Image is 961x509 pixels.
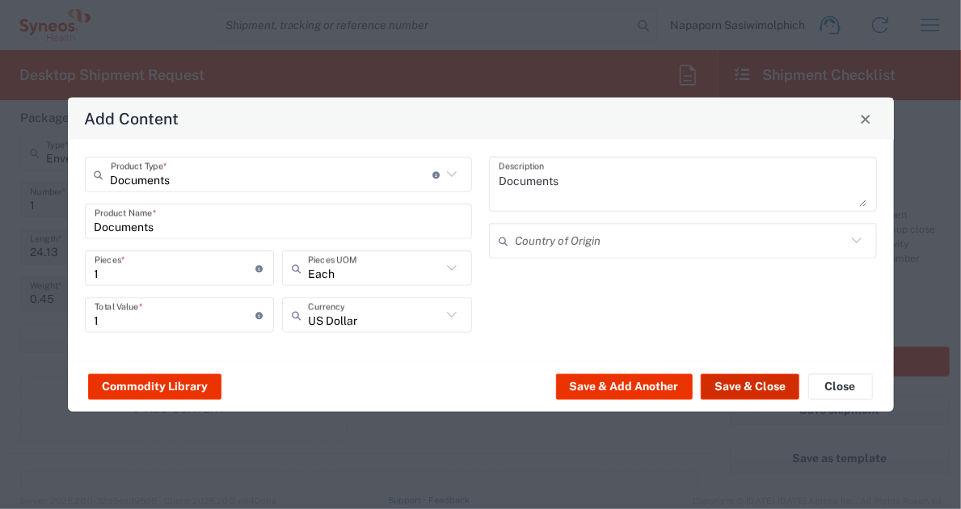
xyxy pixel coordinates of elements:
button: Close [808,373,873,399]
button: Close [854,107,877,130]
h4: Add Content [84,107,179,130]
button: Commodity Library [88,373,221,399]
button: Save & Close [701,373,799,399]
button: Save & Add Another [556,373,693,399]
